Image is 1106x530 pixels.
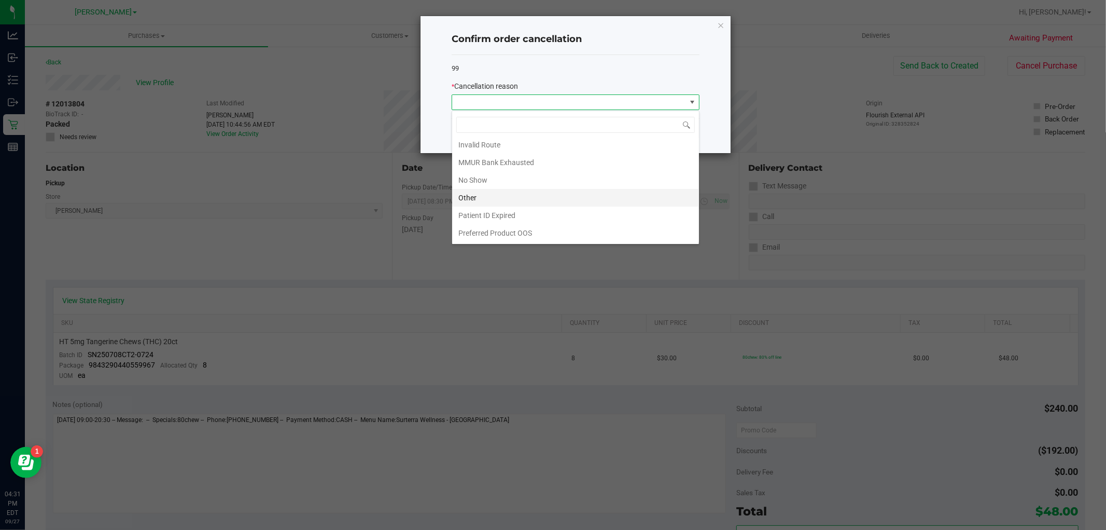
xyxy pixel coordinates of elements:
span: Cancellation reason [454,82,518,90]
iframe: Resource center unread badge [31,445,43,458]
li: Patient ID Expired [452,207,699,224]
li: Invalid Route [452,136,699,154]
li: No Show [452,171,699,189]
h4: Confirm order cancellation [452,33,699,46]
li: Preferred Product OOS [452,224,699,242]
span: 99 [452,64,459,72]
li: Other [452,189,699,207]
li: MMUR Bank Exhausted [452,154,699,171]
iframe: Resource center [10,447,41,478]
button: Close [717,19,724,31]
